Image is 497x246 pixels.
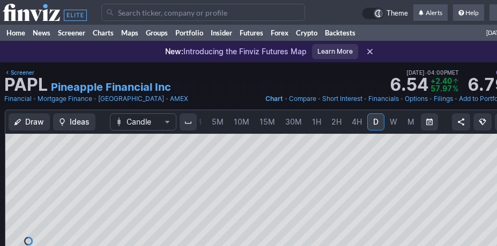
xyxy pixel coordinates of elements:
h1: PAPL [4,76,48,93]
button: Draw [9,113,50,131]
a: Backtests [321,25,359,41]
span: M [407,117,414,126]
a: Options [405,93,428,104]
span: 15M [259,117,275,126]
span: Theme [387,8,408,19]
button: Chart Type [110,113,176,131]
a: Financials [368,93,399,104]
a: Groups [142,25,172,41]
span: • [93,93,97,104]
span: • [284,93,288,104]
span: 57.97 [431,84,452,93]
span: +2.40 [431,76,452,85]
span: 5M [212,117,224,126]
span: 1H [312,117,321,126]
span: Ideas [70,117,90,127]
a: [GEOGRAPHIC_DATA] [98,93,164,104]
a: Learn More [312,44,358,59]
a: Portfolio [172,25,207,41]
span: • [317,93,321,104]
a: Compare [289,93,316,104]
p: Introducing the Finviz Futures Map [165,46,307,57]
a: Financial [4,93,32,104]
span: 4H [352,117,362,126]
a: 4H [347,113,367,131]
button: Range [421,113,438,131]
a: AMEX [170,93,188,104]
span: 30M [285,117,302,126]
a: Futures [236,25,267,41]
span: Draw [25,117,44,127]
a: Home [3,25,29,41]
a: Charts [89,25,117,41]
a: Filings [434,93,453,104]
a: 2H [327,113,346,131]
span: Chart [265,95,283,103]
span: • [364,93,367,104]
a: Screener [54,25,89,41]
span: 2H [331,117,342,126]
span: • [33,93,36,104]
a: News [29,25,54,41]
button: Interval [180,113,197,131]
a: M [403,113,420,131]
span: • [425,68,427,77]
button: Explore new features [473,113,492,131]
a: Crypto [292,25,321,41]
a: 1H [307,113,326,131]
a: Maps [117,25,142,41]
span: [DATE] 04:00PM ET [406,68,459,77]
a: Alerts [413,4,448,21]
a: Screener [4,68,34,77]
a: Insider [207,25,236,41]
a: Theme [362,8,408,19]
span: • [429,93,433,104]
a: 15M [255,113,280,131]
strong: 6.54 [390,76,428,93]
a: Chart [265,93,283,104]
a: 30M [280,113,307,131]
a: Forex [267,25,292,41]
a: Help [453,4,484,21]
a: Mortgage Finance [38,93,92,104]
a: Pineapple Financial Inc [51,79,171,95]
span: D [373,117,379,126]
span: • [454,93,458,104]
span: Compare [289,95,316,103]
span: Filings [434,95,453,103]
span: • [400,93,404,104]
input: Search [101,4,305,21]
span: • [165,93,169,104]
a: Short Interest [322,93,362,104]
button: Ideas [53,113,95,131]
a: D [367,113,384,131]
span: 10M [234,117,249,126]
a: W [385,113,402,131]
span: % [453,84,458,93]
span: W [390,117,397,126]
span: Candle [127,117,160,127]
span: New: [165,47,183,56]
a: 5M [207,113,228,131]
a: 10M [229,113,254,131]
